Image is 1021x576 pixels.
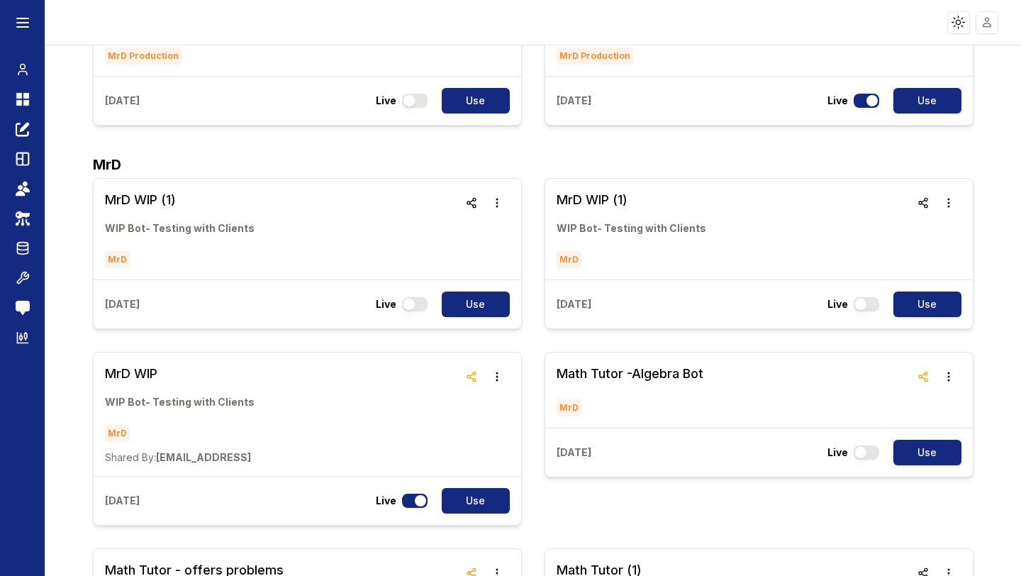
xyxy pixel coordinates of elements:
button: Use [442,292,510,317]
span: MrD Production [105,48,182,65]
p: WIP Bot- Testing with Clients [105,221,255,236]
a: Use [885,292,961,317]
p: Live [376,94,396,108]
a: Use [433,488,510,514]
p: WIP Bot- Testing with Clients [105,395,255,409]
p: Live [827,445,848,460]
h3: Math Tutor -Algebra Bot [557,364,703,384]
button: Use [893,88,961,113]
a: MrD WIPWIP Bot- Testing with ClientsMrDShared By:[EMAIL_ADDRESS] [105,364,255,465]
a: Use [885,88,961,113]
p: [DATE] [105,94,140,108]
p: WIP Bot- Testing with Clients [557,221,706,236]
h3: MrD WIP (1) [105,190,255,210]
span: Shared By: [105,451,156,463]
p: [DATE] [105,297,140,311]
a: MrD WIP (1)WIP Bot- Testing with ClientsMrD [105,190,255,268]
button: Use [893,292,961,317]
p: [DATE] [557,94,591,108]
p: Live [376,494,396,508]
img: placeholder-user.jpg [977,12,998,33]
p: Live [376,297,396,311]
span: MrD Production [557,48,633,65]
p: [DATE] [557,297,591,311]
span: MrD [557,251,581,268]
img: feedback [16,301,30,315]
button: Use [442,488,510,514]
span: MrD [557,399,581,416]
p: [EMAIL_ADDRESS] [105,450,255,465]
p: [DATE] [105,494,140,508]
a: Use [433,88,510,113]
p: [DATE] [557,445,591,460]
a: Use [885,440,961,465]
p: Live [827,297,848,311]
span: MrD [105,251,130,268]
button: Use [442,88,510,113]
p: Live [827,94,848,108]
a: Use [433,292,510,317]
button: Use [893,440,961,465]
span: MrD [105,425,130,442]
a: MrD WIP (1)WIP Bot- Testing with ClientsMrD [557,190,706,268]
h2: MrD [93,154,973,175]
h3: MrD WIP [105,364,255,384]
a: Math Tutor -Algebra BotMrD [557,364,703,416]
h3: MrD WIP (1) [557,190,706,210]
